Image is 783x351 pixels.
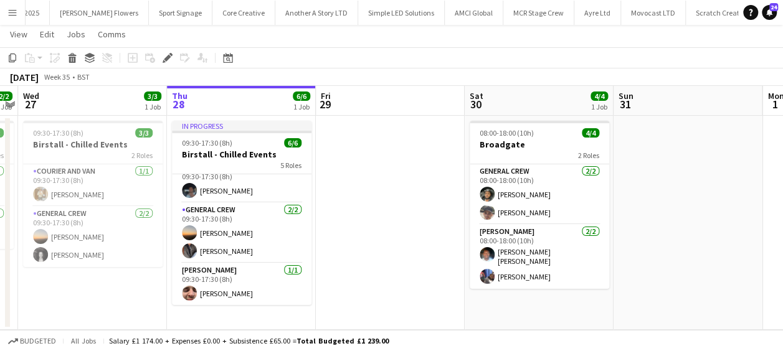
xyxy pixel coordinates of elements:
[769,3,778,11] span: 24
[23,207,163,267] app-card-role: General Crew2/209:30-17:30 (8h)[PERSON_NAME][PERSON_NAME]
[445,1,503,25] button: AMCI Global
[293,91,310,101] span: 6/6
[280,161,301,170] span: 5 Roles
[480,128,534,138] span: 08:00-18:00 (10h)
[5,26,32,42] a: View
[470,225,609,289] app-card-role: [PERSON_NAME]2/208:00-18:00 (10h)[PERSON_NAME] [PERSON_NAME][PERSON_NAME]
[23,90,39,101] span: Wed
[172,149,311,160] h3: Birstall - Chilled Events
[170,97,187,111] span: 28
[172,90,187,101] span: Thu
[33,128,83,138] span: 09:30-17:30 (8h)
[762,5,777,20] a: 24
[23,121,163,267] app-job-card: 09:30-17:30 (8h)3/3Birstall - Chilled Events2 RolesCourier and Van1/109:30-17:30 (8h)[PERSON_NAME...
[77,72,90,82] div: BST
[10,71,39,83] div: [DATE]
[149,1,212,25] button: Sport Signage
[172,121,311,131] div: In progress
[41,72,72,82] span: Week 35
[23,139,163,150] h3: Birstall - Chilled Events
[131,151,153,160] span: 2 Roles
[574,1,621,25] button: Ayre Ltd
[468,97,483,111] span: 30
[212,1,275,25] button: Core Creative
[93,26,131,42] a: Comms
[470,121,609,289] app-job-card: 08:00-18:00 (10h)4/4Broadgate2 RolesGeneral Crew2/208:00-18:00 (10h)[PERSON_NAME][PERSON_NAME][PE...
[50,1,149,25] button: [PERSON_NAME] Flowers
[293,102,310,111] div: 1 Job
[23,164,163,207] app-card-role: Courier and Van1/109:30-17:30 (8h)[PERSON_NAME]
[40,29,54,40] span: Edit
[578,151,599,160] span: 2 Roles
[591,102,607,111] div: 1 Job
[172,203,311,263] app-card-role: General Crew2/209:30-17:30 (8h)[PERSON_NAME][PERSON_NAME]
[172,161,311,203] app-card-role: Driver1/109:30-17:30 (8h)[PERSON_NAME]
[67,29,85,40] span: Jobs
[284,138,301,147] span: 6/6
[109,336,389,345] div: Salary £1 174.00 + Expenses £0.00 + Subsistence £65.00 =
[621,1,686,25] button: Movocast LTD
[470,90,483,101] span: Sat
[144,91,161,101] span: 3/3
[503,1,574,25] button: MCR Stage Crew
[182,138,232,147] span: 09:30-17:30 (8h)
[6,334,58,348] button: Budgeted
[619,90,634,101] span: Sun
[358,1,445,25] button: Simple LED Solutions
[172,263,311,306] app-card-role: [PERSON_NAME]1/109:30-17:30 (8h)[PERSON_NAME]
[591,91,608,101] span: 4/4
[275,1,358,25] button: Another A Story LTD
[297,336,389,345] span: Total Budgeted £1 239.00
[617,97,634,111] span: 31
[69,336,98,345] span: All jobs
[172,121,311,305] app-job-card: In progress09:30-17:30 (8h)6/6Birstall - Chilled Events5 RolesCrew Chief1/109:30-17:30 (8h)[PERSO...
[319,97,331,111] span: 29
[470,164,609,225] app-card-role: General Crew2/208:00-18:00 (10h)[PERSON_NAME][PERSON_NAME]
[21,97,39,111] span: 27
[20,337,56,345] span: Budgeted
[35,26,59,42] a: Edit
[582,128,599,138] span: 4/4
[145,102,161,111] div: 1 Job
[10,29,27,40] span: View
[62,26,90,42] a: Jobs
[135,128,153,138] span: 3/3
[98,29,126,40] span: Comms
[470,139,609,150] h3: Broadgate
[321,90,331,101] span: Fri
[686,1,759,25] button: Scratch Creative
